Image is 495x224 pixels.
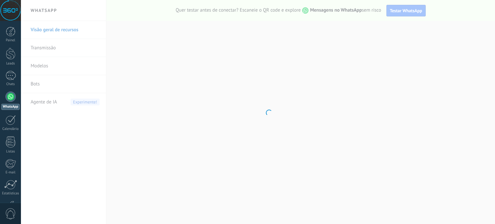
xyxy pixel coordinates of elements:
[1,38,20,43] div: Painel
[1,191,20,196] div: Estatísticas
[1,62,20,66] div: Leads
[1,82,20,86] div: Chats
[1,104,20,110] div: WhatsApp
[1,170,20,175] div: E-mail
[1,127,20,131] div: Calendário
[1,150,20,154] div: Listas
